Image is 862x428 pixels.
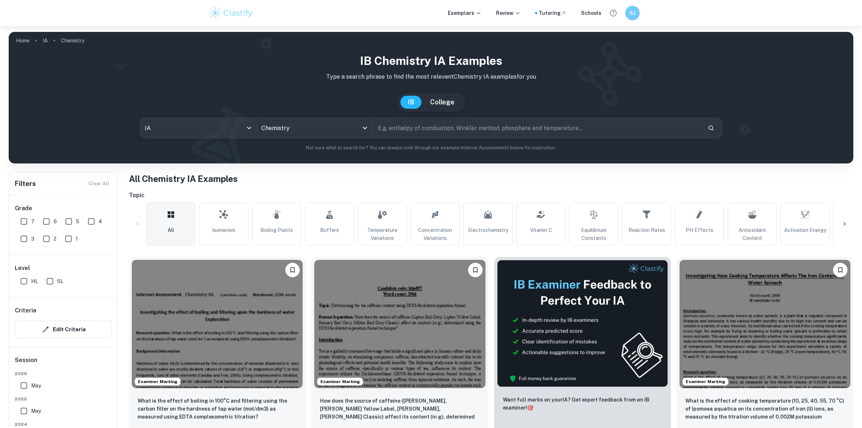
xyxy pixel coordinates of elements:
button: Search [705,122,717,134]
span: Examiner Marking [135,378,180,385]
a: Tutoring [539,9,567,17]
img: Chemistry IA example thumbnail: What is the effect of boiling in 100°C a [132,260,303,388]
p: What is the effect of cooking temperature (10, 25, 40, 55, 70 °C) of Ipomoea aquatica on its conc... [685,397,845,421]
span: Temperature Variations [361,226,404,242]
h6: Session [15,356,112,370]
input: E.g. enthalpy of combustion, Winkler method, phosphate and temperature... [373,118,702,138]
span: Equilibrium Constants [572,226,615,242]
span: Electrochemistry [468,226,508,234]
p: Want full marks on your IA ? Get expert feedback from an IB examiner! [503,396,662,412]
h6: SJ [628,9,636,17]
img: Chemistry IA example thumbnail: What is the effect of cooking temperatur [680,260,850,388]
h1: All Chemistry IA Examples [129,172,853,185]
button: Bookmark [833,263,848,277]
h6: Grade [15,204,112,213]
span: Isomerism [212,226,235,234]
span: 2025 [15,396,112,402]
button: Open [360,123,370,133]
span: Buffers [320,226,339,234]
span: Boiling Points [260,226,293,234]
span: 2024 [15,421,112,428]
span: May [31,382,41,390]
button: College [423,96,462,109]
span: 3 [31,235,34,243]
p: Type a search phrase to find the most relevant Chemistry IA examples for you [14,72,848,81]
span: Examiner Marking [318,378,363,385]
p: Not sure what to search for? You can always look through our example Internal Assessments below f... [14,144,848,151]
p: Review [496,9,521,17]
div: IA [140,118,256,138]
span: HL [31,277,38,285]
img: Chemistry IA example thumbnail: How does the source of caffeine (Lipton [314,260,485,388]
img: Clastify logo [208,6,254,20]
span: Examiner Marking [683,378,728,385]
button: Bookmark [468,263,483,277]
span: Antioxidant Content [731,226,774,242]
span: 1 [76,235,78,243]
span: All [168,226,174,234]
span: May [31,407,41,415]
button: Bookmark [285,263,300,277]
button: IB [400,96,421,109]
button: Help and Feedback [607,7,619,19]
h6: Criteria [15,306,36,315]
span: 🎯 [527,405,533,411]
button: Edit Criteria [15,321,112,338]
a: Schools [581,9,601,17]
img: profile cover [9,32,853,163]
span: 2026 [15,370,112,377]
h1: IB Chemistry IA examples [14,52,848,70]
p: Exemplars [448,9,482,17]
a: Home [16,36,30,46]
h6: Filters [15,179,36,189]
p: How does the source of caffeine (Lipton Earl Grey, Lipton Yellow Label, Remsey Earl Grey, Milton ... [320,397,479,421]
p: Chemistry [61,37,84,45]
span: SL [57,277,63,285]
span: 4 [98,217,102,225]
span: 7 [31,217,34,225]
p: What is the effect of boiling in 100°C and filtering using the carbon filter on the hardness of t... [138,397,297,421]
img: Thumbnail [497,260,668,387]
span: 6 [54,217,57,225]
button: SJ [625,6,640,20]
span: Vitamin C [530,226,552,234]
span: Reaction Rates [628,226,665,234]
h6: Level [15,264,112,273]
span: Concentration Variations [414,226,457,242]
span: pH Effects [686,226,713,234]
span: 5 [76,217,79,225]
h6: Topic [129,191,853,200]
a: IA [43,36,48,46]
span: Activation Energy [784,226,826,234]
span: 2 [54,235,56,243]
